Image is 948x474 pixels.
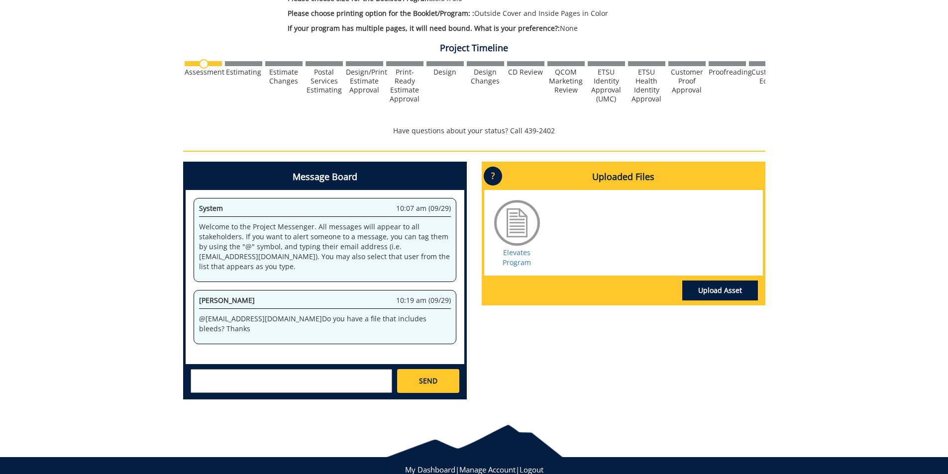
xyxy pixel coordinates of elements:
[183,126,765,136] p: Have questions about your status? Call 439-2402
[288,8,677,18] p: Outside Cover and Inside Pages in Color
[396,295,451,305] span: 10:19 am (09/29)
[346,68,383,95] div: Design/Print Estimate Approval
[288,23,560,33] span: If your program has multiple pages, it will need bound. What is your preference?:
[199,222,451,272] p: Welcome to the Project Messenger. All messages will appear to all stakeholders. If you want to al...
[484,164,763,190] h4: Uploaded Files
[185,68,222,77] div: Assessment
[467,68,504,86] div: Design Changes
[668,68,706,95] div: Customer Proof Approval
[588,68,625,103] div: ETSU Identity Approval (UMC)
[288,23,677,33] p: None
[183,43,765,53] h4: Project Timeline
[265,68,303,86] div: Estimate Changes
[484,167,502,186] p: ?
[709,68,746,77] div: Proofreading
[225,68,262,77] div: Estimating
[419,376,437,386] span: SEND
[503,248,531,267] a: Elevates Program
[191,369,392,393] textarea: messageToSend
[288,8,474,18] span: Please choose printing option for the Booklet/Program: :
[199,203,223,213] span: System
[306,68,343,95] div: Postal Services Estimating
[386,68,423,103] div: Print-Ready Estimate Approval
[749,68,786,86] div: Customer Edits
[199,295,255,305] span: [PERSON_NAME]
[199,59,209,69] img: no
[199,314,451,334] p: @ [EMAIL_ADDRESS][DOMAIN_NAME] Do you have a file that includes bleeds? Thanks
[396,203,451,213] span: 10:07 am (09/29)
[507,68,544,77] div: CD Review
[186,164,464,190] h4: Message Board
[547,68,585,95] div: QCOM Marketing Review
[682,281,758,300] a: Upload Asset
[426,68,464,77] div: Design
[397,369,459,393] a: SEND
[628,68,665,103] div: ETSU Health Identity Approval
